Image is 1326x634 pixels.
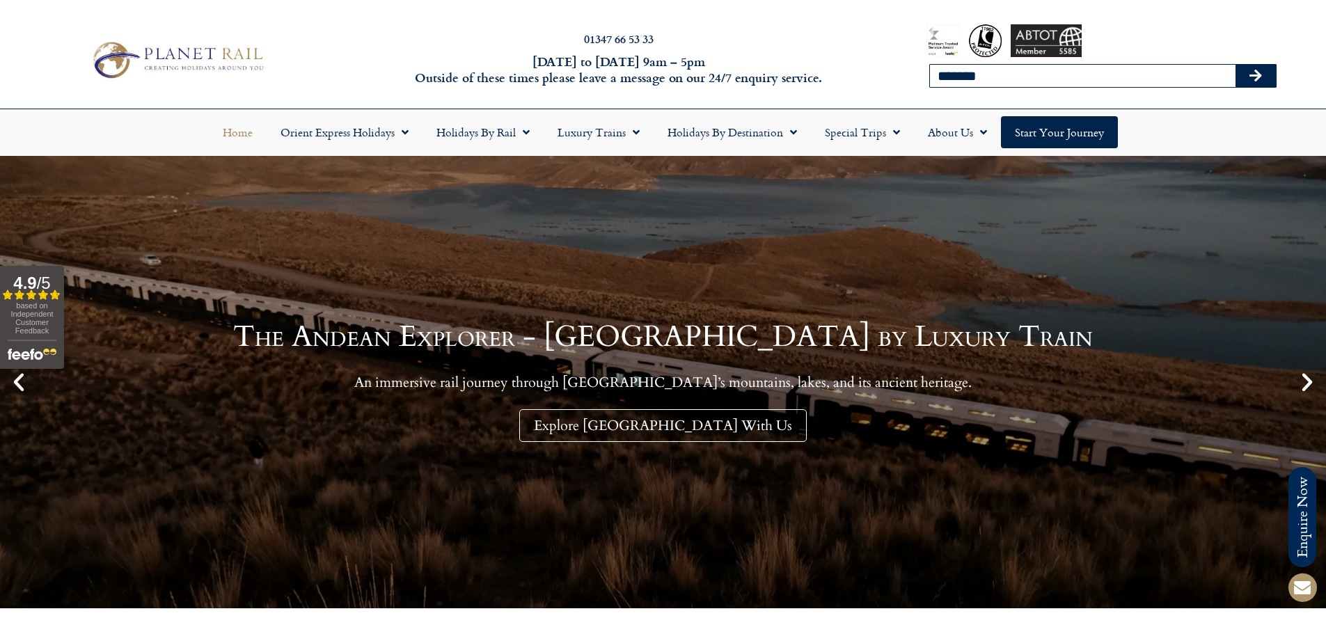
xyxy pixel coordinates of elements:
[914,116,1001,148] a: About Us
[233,322,1093,351] h1: The Andean Explorer - [GEOGRAPHIC_DATA] by Luxury Train
[7,116,1319,148] nav: Menu
[654,116,811,148] a: Holidays by Destination
[544,116,654,148] a: Luxury Trains
[1236,65,1276,87] button: Search
[423,116,544,148] a: Holidays by Rail
[1001,116,1118,148] a: Start your Journey
[7,370,31,394] div: Previous slide
[267,116,423,148] a: Orient Express Holidays
[1295,370,1319,394] div: Next slide
[209,116,267,148] a: Home
[584,31,654,47] a: 01347 66 53 33
[811,116,914,148] a: Special Trips
[357,54,881,86] h6: [DATE] to [DATE] 9am – 5pm Outside of these times please leave a message on our 24/7 enquiry serv...
[86,38,268,82] img: Planet Rail Train Holidays Logo
[233,374,1093,391] p: An immersive rail journey through [GEOGRAPHIC_DATA]’s mountains, lakes, and its ancient heritage.
[519,409,807,442] a: Explore [GEOGRAPHIC_DATA] With Us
